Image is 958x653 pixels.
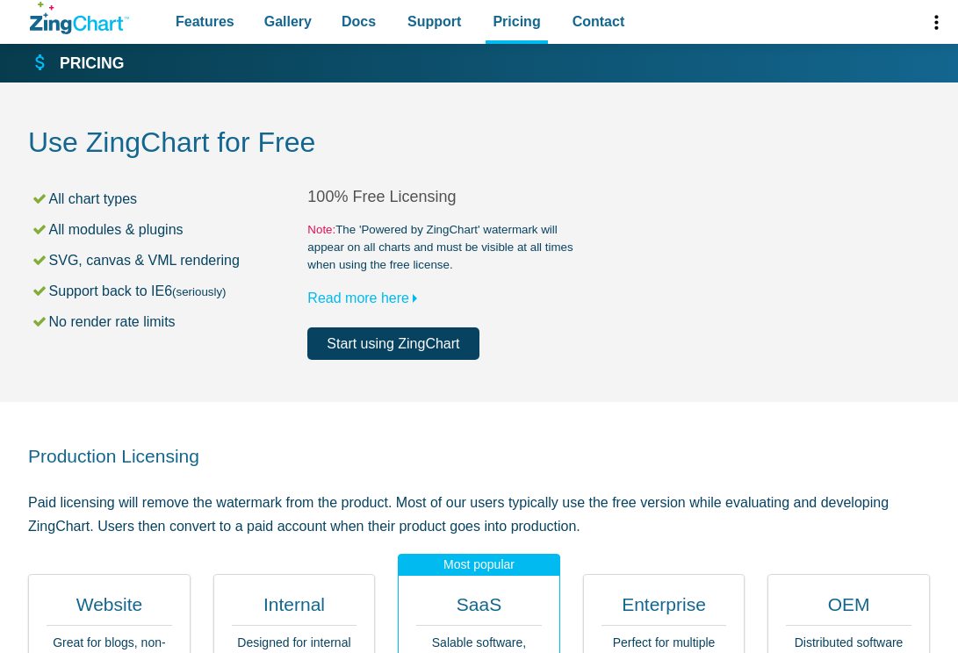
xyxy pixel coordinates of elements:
[573,10,625,33] span: Contact
[60,56,124,72] strong: Pricing
[307,221,587,274] small: The 'Powered by ZingChart' watermark will appear on all charts and must be visible at all times w...
[172,285,226,298] small: (seriously)
[416,592,542,626] h2: SaaS
[307,223,335,236] span: Note:
[31,187,307,211] li: All chart types
[601,592,727,626] h2: Enterprise
[28,444,930,468] h2: Production Licensing
[307,327,479,360] a: Start using ZingChart
[47,592,172,626] h2: Website
[31,248,307,272] li: SVG, canvas & VML rendering
[232,592,357,626] h2: Internal
[407,10,461,33] span: Support
[28,125,930,164] h2: Use ZingChart for Free
[176,10,234,33] span: Features
[28,491,930,538] p: Paid licensing will remove the watermark from the product. Most of our users typically use the fr...
[30,53,124,74] a: Pricing
[493,10,540,33] span: Pricing
[31,218,307,241] li: All modules & plugins
[264,10,312,33] span: Gallery
[786,592,911,626] h2: OEM
[31,310,307,334] li: No render rate limits
[307,187,587,207] h2: 100% Free Licensing
[31,279,307,303] li: Support back to IE6
[342,10,376,33] span: Docs
[307,291,425,305] a: Read more here
[30,2,129,34] a: ZingChart Logo. Click to return to the homepage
